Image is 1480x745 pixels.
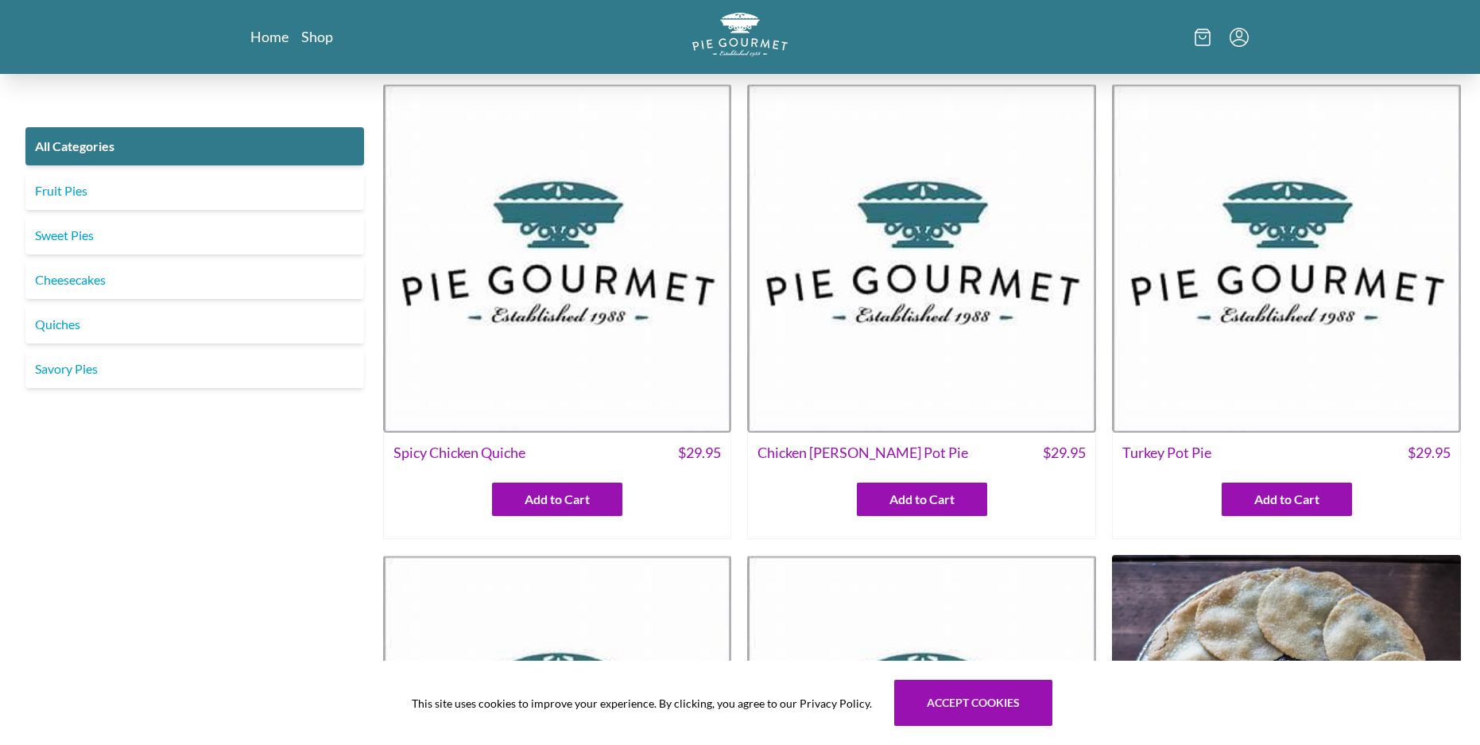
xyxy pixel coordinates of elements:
[250,27,289,46] a: Home
[889,490,955,509] span: Add to Cart
[1408,442,1451,464] span: $ 29.95
[25,350,364,388] a: Savory Pies
[1222,483,1352,516] button: Add to Cart
[383,83,732,433] img: Spicy Chicken Quiche
[25,305,364,343] a: Quiches
[25,127,364,165] a: All Categories
[301,27,333,46] a: Shop
[525,490,590,509] span: Add to Cart
[492,483,622,516] button: Add to Cart
[25,216,364,254] a: Sweet Pies
[692,13,788,61] a: Logo
[678,442,721,464] span: $ 29.95
[1043,442,1086,464] span: $ 29.95
[1122,442,1211,464] span: Turkey Pot Pie
[857,483,987,516] button: Add to Cart
[757,442,968,464] span: Chicken [PERSON_NAME] Pot Pie
[1112,83,1461,433] img: Turkey Pot Pie
[1230,28,1249,47] button: Menu
[1254,490,1319,509] span: Add to Cart
[25,172,364,210] a: Fruit Pies
[393,442,525,464] span: Spicy Chicken Quiche
[25,261,364,299] a: Cheesecakes
[692,13,788,56] img: logo
[412,695,872,712] span: This site uses cookies to improve your experience. By clicking, you agree to our Privacy Policy.
[894,680,1052,726] button: Accept cookies
[747,83,1096,433] img: Chicken Curry Pot Pie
